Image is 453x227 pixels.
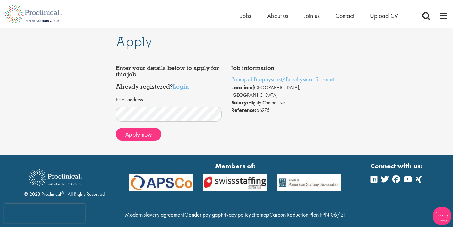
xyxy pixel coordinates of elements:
img: Proclinical Recruitment [24,165,87,191]
a: Jobs [241,12,251,20]
a: Modern slavery agreement [125,211,184,218]
a: Principal Biophysicist/Biophysical Scientist [231,75,334,83]
span: Apply [116,33,152,50]
a: Privacy policy [221,211,251,218]
label: Email address [116,96,143,103]
a: Gender pay gap [184,211,221,218]
img: Chatbot [433,207,451,225]
strong: Location: [231,84,253,91]
li: 66275 [231,107,338,114]
a: Upload CV [370,12,398,20]
div: © 2023 Proclinical | All Rights Reserved [24,164,105,198]
li: Highly Competitive [231,99,338,107]
sup: ® [61,190,64,195]
iframe: reCAPTCHA [4,204,85,223]
strong: Members of: [129,161,342,171]
a: Carbon Reduction Plan PPN 06/21 [269,211,346,218]
h4: Job information [231,65,338,71]
button: Apply now [116,128,161,141]
img: APSCo [198,174,272,191]
img: APSCo [125,174,199,191]
strong: Reference: [231,107,256,113]
li: [GEOGRAPHIC_DATA], [GEOGRAPHIC_DATA] [231,84,338,99]
a: About us [267,12,288,20]
a: Join us [304,12,320,20]
h4: Enter your details below to apply for this job. Already registered? [116,65,222,90]
img: APSCo [272,174,346,191]
strong: Salary: [231,99,249,106]
strong: Connect with us: [371,161,424,171]
a: Login [173,83,189,90]
a: Contact [335,12,354,20]
a: Sitemap [251,211,269,218]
